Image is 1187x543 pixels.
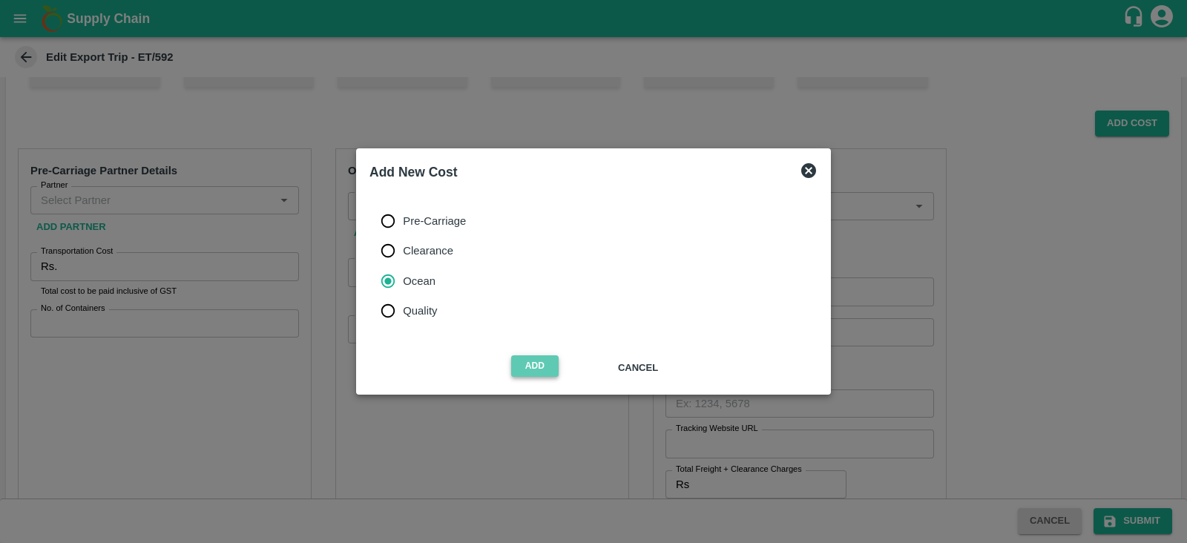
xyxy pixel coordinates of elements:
[403,213,466,229] span: Pre-Carriage
[403,243,453,259] span: Clearance
[511,355,559,377] button: Add
[403,273,435,289] span: Ocean
[403,303,437,319] span: Quality
[606,355,670,381] button: Cancel
[381,206,478,326] div: cost_type
[369,165,458,180] b: Add New Cost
